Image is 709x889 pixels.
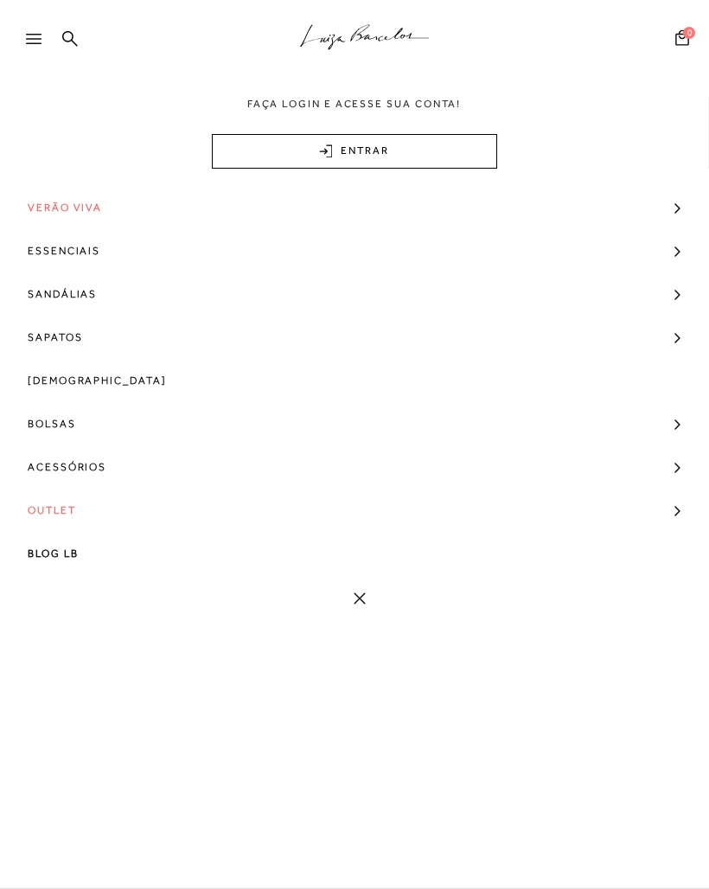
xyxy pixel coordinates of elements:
span: Bolsas [28,402,76,445]
span: BLOG LB [28,532,78,575]
button: 0 [670,29,694,52]
span: 0 [683,27,695,39]
span: Acessórios [28,445,106,489]
span: Sandálias [28,272,97,316]
span: Outlet [28,489,76,532]
span: [DEMOGRAPHIC_DATA] [28,359,167,402]
span: Sapatos [28,316,82,359]
span: Verão Viva [28,186,102,229]
span: Essenciais [28,229,100,272]
a: ENTRAR [212,134,497,169]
